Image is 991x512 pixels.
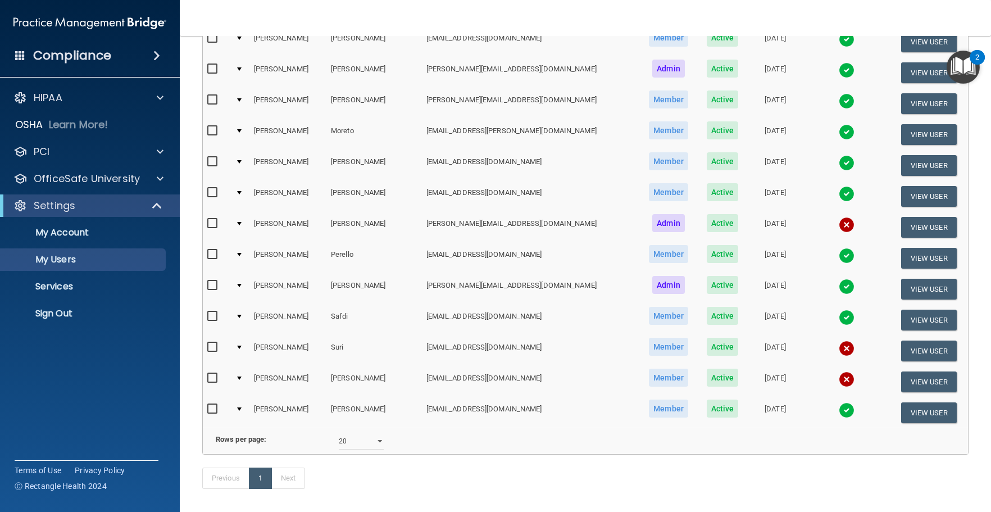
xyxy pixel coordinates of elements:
td: [PERSON_NAME] [249,150,327,181]
span: Member [649,369,688,387]
a: Next [271,468,305,489]
span: Active [707,29,739,47]
td: [DATE] [747,150,803,181]
td: [PERSON_NAME] [249,26,327,57]
td: [EMAIL_ADDRESS][DOMAIN_NAME] [422,305,639,336]
td: [EMAIL_ADDRESS][DOMAIN_NAME] [422,243,639,274]
button: View User [901,279,957,300]
p: Services [7,281,161,292]
img: tick.e7d51cea.svg [839,310,854,325]
a: Privacy Policy [75,465,125,476]
img: tick.e7d51cea.svg [839,93,854,109]
td: [PERSON_NAME][EMAIL_ADDRESS][DOMAIN_NAME] [422,57,639,88]
span: Active [707,369,739,387]
button: View User [901,248,957,269]
p: PCI [34,145,49,158]
a: Previous [202,468,249,489]
a: PCI [13,145,163,158]
td: [EMAIL_ADDRESS][DOMAIN_NAME] [422,26,639,57]
td: [DATE] [747,57,803,88]
p: OSHA [15,118,43,132]
span: Active [707,338,739,356]
p: My Users [7,254,161,265]
img: tick.e7d51cea.svg [839,155,854,171]
span: Admin [652,276,685,294]
img: tick.e7d51cea.svg [839,186,854,202]
button: View User [901,310,957,330]
span: Admin [652,214,685,232]
p: Settings [34,199,75,212]
p: My Account [7,227,161,238]
img: tick.e7d51cea.svg [839,124,854,140]
td: [PERSON_NAME] [249,336,327,366]
td: [EMAIL_ADDRESS][PERSON_NAME][DOMAIN_NAME] [422,119,639,150]
button: View User [901,217,957,238]
a: 1 [249,468,272,489]
a: Settings [13,199,163,212]
td: [PERSON_NAME] [249,57,327,88]
td: [EMAIL_ADDRESS][DOMAIN_NAME] [422,181,639,212]
p: OfficeSafe University [34,172,140,185]
button: View User [901,186,957,207]
td: [EMAIL_ADDRESS][DOMAIN_NAME] [422,150,639,181]
td: [DATE] [747,336,803,366]
td: [PERSON_NAME][EMAIL_ADDRESS][DOMAIN_NAME] [422,274,639,305]
span: Member [649,90,688,108]
td: [PERSON_NAME] [249,181,327,212]
span: Member [649,338,688,356]
span: Active [707,307,739,325]
span: Member [649,400,688,418]
a: HIPAA [13,91,163,105]
button: View User [901,124,957,145]
button: View User [901,62,957,83]
span: Active [707,400,739,418]
button: View User [901,371,957,392]
td: [PERSON_NAME] [326,26,422,57]
td: [PERSON_NAME] [326,212,422,243]
button: View User [901,341,957,361]
td: [DATE] [747,119,803,150]
td: [PERSON_NAME] [326,88,422,119]
button: View User [901,31,957,52]
span: Active [707,276,739,294]
td: [PERSON_NAME] [249,274,327,305]
span: Active [707,90,739,108]
p: Sign Out [7,308,161,319]
td: [PERSON_NAME] [249,397,327,428]
td: [PERSON_NAME] [326,150,422,181]
td: [PERSON_NAME] [249,305,327,336]
img: cross.ca9f0e7f.svg [839,371,854,387]
td: [DATE] [747,305,803,336]
span: Ⓒ Rectangle Health 2024 [15,481,107,492]
td: [PERSON_NAME][EMAIL_ADDRESS][DOMAIN_NAME] [422,88,639,119]
img: tick.e7d51cea.svg [839,402,854,418]
img: tick.e7d51cea.svg [839,62,854,78]
a: Terms of Use [15,465,61,476]
td: [PERSON_NAME] [249,366,327,397]
td: [EMAIL_ADDRESS][DOMAIN_NAME] [422,397,639,428]
a: OfficeSafe University [13,172,163,185]
div: 2 [975,57,979,72]
td: [DATE] [747,88,803,119]
img: tick.e7d51cea.svg [839,248,854,264]
span: Member [649,245,688,263]
td: Suri [326,336,422,366]
td: [DATE] [747,181,803,212]
td: [PERSON_NAME] [249,88,327,119]
span: Member [649,121,688,139]
span: Admin [652,60,685,78]
img: PMB logo [13,12,166,34]
span: Member [649,307,688,325]
td: [PERSON_NAME][EMAIL_ADDRESS][DOMAIN_NAME] [422,212,639,243]
span: Member [649,29,688,47]
span: Member [649,152,688,170]
td: [DATE] [747,366,803,397]
span: Active [707,60,739,78]
td: [PERSON_NAME] [249,119,327,150]
td: [EMAIL_ADDRESS][DOMAIN_NAME] [422,366,639,397]
td: [EMAIL_ADDRESS][DOMAIN_NAME] [422,336,639,366]
span: Active [707,245,739,263]
span: Active [707,214,739,232]
p: Learn More! [49,118,108,132]
td: [PERSON_NAME] [249,243,327,274]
